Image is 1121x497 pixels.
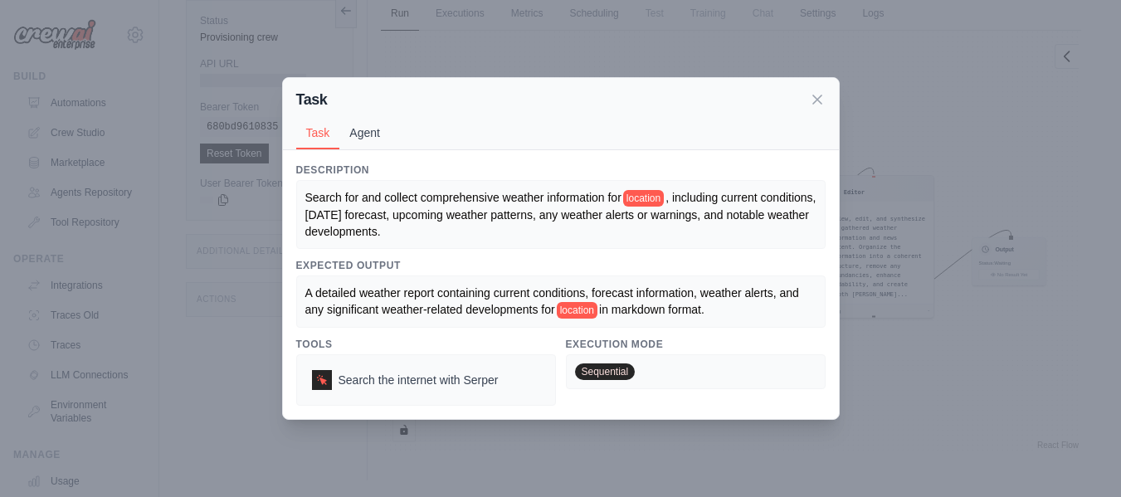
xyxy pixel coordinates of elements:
[296,163,826,177] h3: Description
[599,303,704,316] span: in markdown format.
[305,191,820,238] span: , including current conditions, [DATE] forecast, upcoming weather patterns, any weather alerts or...
[296,338,556,351] h3: Tools
[1038,417,1121,497] iframe: Chat Widget
[566,338,826,351] h3: Execution Mode
[623,190,664,207] span: location
[339,372,499,388] span: Search the internet with Serper
[1038,417,1121,497] div: 聊天小工具
[305,286,802,316] span: A detailed weather report containing current conditions, forecast information, weather alerts, an...
[575,363,636,380] span: Sequential
[339,117,390,149] button: Agent
[305,191,621,204] span: Search for and collect comprehensive weather information for
[557,302,597,319] span: location
[296,259,826,272] h3: Expected Output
